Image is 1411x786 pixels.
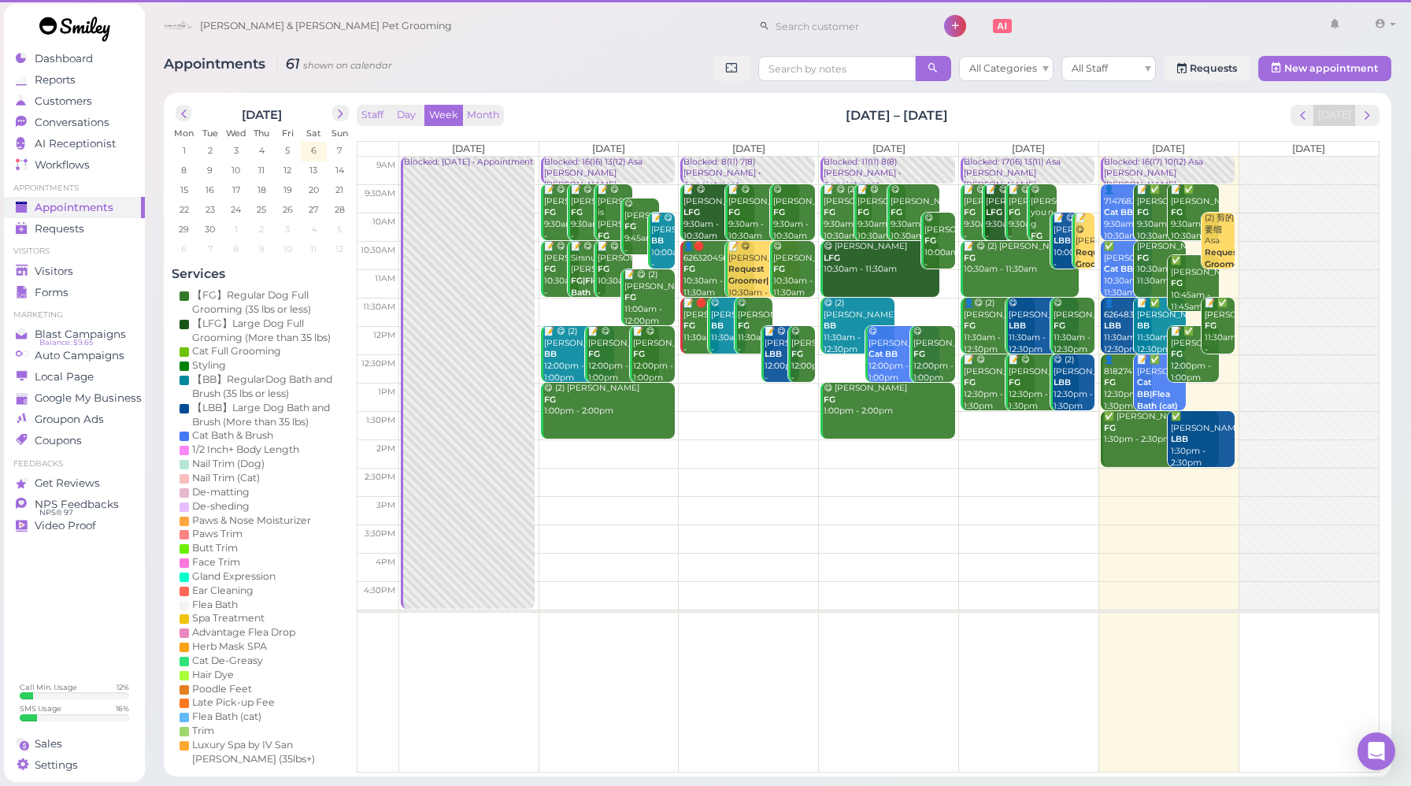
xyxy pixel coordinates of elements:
span: All Categories [969,62,1037,74]
span: 28 [333,202,346,217]
button: prev [176,105,192,121]
div: Styling [192,358,226,373]
b: FG [1171,278,1183,288]
div: ✅ [PERSON_NAME] 10:45am - 11:45am [1170,255,1219,313]
div: 📝 😋 [PERSON_NAME] 10:30am - 11:30am [543,241,579,310]
a: Groupon Ads [4,409,145,430]
span: 12 [334,242,345,256]
button: next [1355,105,1380,126]
span: 2 [206,143,214,158]
div: 📝 😋 [PERSON_NAME] 9:30am - 10:30am [857,184,905,242]
a: Google My Business [4,387,145,409]
span: 12pm [373,330,395,340]
a: Forms [4,282,145,303]
div: 【LFG】Large Dog Full Grooming (More than 35 lbs) [192,317,345,345]
div: 📝 😋 (2) [PERSON_NAME] 12:00pm - 1:00pm [543,326,615,384]
a: Customers [4,91,145,112]
div: Blocked: 11(11) 8(8) [PERSON_NAME] • Appointment [823,157,954,191]
b: LBB [1054,377,1071,387]
div: 😋 [PERSON_NAME] 9:30am - 10:30am [772,184,815,242]
b: FG [773,264,785,274]
span: 3pm [376,500,395,510]
h2: [DATE] – [DATE] [846,106,948,124]
b: FG [1104,423,1116,433]
div: 📝 😋 [PERSON_NAME] 9:30am - 10:30am [963,184,990,254]
span: 8 [180,163,188,177]
div: 😋 [PERSON_NAME] you n g 9:30am - 10:30am [1030,184,1057,277]
span: Forms [35,286,69,299]
span: Google My Business [35,391,142,405]
a: Workflows [4,154,145,176]
small: shown on calendar [303,60,392,71]
div: 😋 [PERSON_NAME] 9:30am - 10:30am [890,184,939,242]
div: Nail Trim (Dog) [192,457,265,471]
div: ✅ [PERSON_NAME] 10:30am - 11:30am [1103,241,1152,298]
span: 6 [180,242,188,256]
div: 📝 😋 [PERSON_NAME] 12:00pm - 1:00pm [587,326,659,384]
b: FG [964,207,976,217]
span: Appointments [35,201,113,214]
span: AI Receptionist [35,137,116,150]
b: FG [891,207,902,217]
h4: Services [172,266,353,281]
span: 3 [232,143,240,158]
div: 😋 [PERSON_NAME] 10:00am - 11:00am [924,213,955,282]
b: FG [1205,321,1217,331]
b: FG [773,207,785,217]
div: 😋 [PERSON_NAME] 1:00pm - 2:00pm [823,383,954,417]
div: [PERSON_NAME] 10:30am - 11:30am [1136,241,1185,287]
a: Requests [1164,56,1250,81]
div: Blocked: 16(16) 13(12) Asa [PERSON_NAME] [PERSON_NAME] • Appointment [543,157,675,203]
button: prev [1291,105,1315,126]
div: 👤6264830853 11:30am - 12:30pm [1103,298,1152,355]
span: Requests [35,222,84,235]
div: 📝 😋 (2) [PERSON_NAME] 9:30am - 10:30am [823,184,872,242]
b: FG [544,207,556,217]
span: Balance: $9.65 [39,336,93,349]
span: 2:30pm [365,472,395,482]
b: FG [1031,231,1043,241]
span: Dashboard [35,52,93,65]
b: FG [791,349,803,359]
div: 😋 [PERSON_NAME] 12:00pm - 1:00pm [913,326,955,384]
span: Fri [282,128,294,139]
b: FG [624,221,636,232]
div: Late Pick-up Fee [192,695,275,710]
span: Thu [254,128,269,139]
span: 26 [281,202,294,217]
span: 4 [257,143,266,158]
div: Paws Trim [192,527,243,541]
span: Sales [35,737,62,751]
div: 😋 [PERSON_NAME] 9:45am - 10:45am [624,198,659,268]
span: Video Proof [35,519,96,532]
div: 📝 🛑 [PERSON_NAME] 11:30am - 12:30pm [683,298,718,367]
span: 1pm [378,387,395,397]
div: 😋 [PERSON_NAME] 10:30am - 11:30am [823,241,939,276]
b: FG [1054,321,1065,331]
span: NPS® 97 [39,506,73,519]
div: 1/2 Inch+ Body Length [192,443,299,457]
div: 😋 [PERSON_NAME] 10:30am - 11:30am [772,241,815,298]
b: FG [728,207,740,217]
span: 13 [308,163,319,177]
div: 📝 😋 [PERSON_NAME] 12:00pm - 1:00pm [764,326,799,395]
div: 📝 😋 (2) [PERSON_NAME] 11:00am - 12:00pm [624,269,675,327]
b: Cat BB [1104,207,1133,217]
span: 29 [177,222,191,236]
div: 😋 [PERSON_NAME] 11:30am - 12:30pm [1008,298,1080,355]
a: Settings [4,754,145,776]
span: Sun [331,128,348,139]
div: De-sheding [192,499,250,513]
button: next [332,105,349,121]
b: BB [544,349,557,359]
span: 9 [206,163,214,177]
div: ✅ [PERSON_NAME] 1:30pm - 2:30pm [1103,411,1219,446]
span: Coupons [35,434,82,447]
div: Cat Bath & Brush [192,428,273,443]
b: FG [1104,377,1116,387]
a: AI Receptionist [4,133,145,154]
li: Feedbacks [4,458,145,469]
div: 【FG】Regular Dog Full Grooming (35 lbs or less) [192,288,345,317]
div: Open Intercom Messenger [1357,732,1395,770]
b: FG [1171,207,1183,217]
